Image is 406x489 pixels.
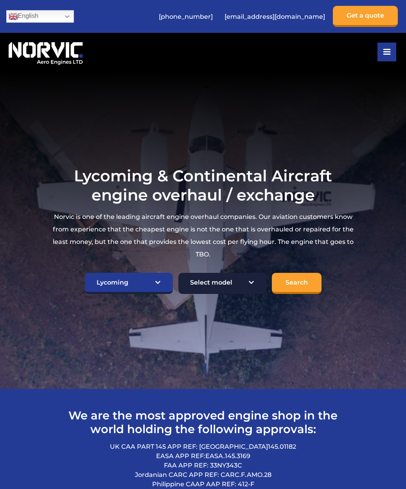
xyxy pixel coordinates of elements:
[205,452,250,460] span: EASA.145.3169
[6,39,85,65] img: Norvic Aero Engines logo
[9,12,18,21] img: en
[155,7,217,26] a: [PHONE_NUMBER]
[45,211,361,261] p: Norvic is one of the leading aircraft engine overhaul companies. Our aviation customers know from...
[45,166,361,204] h1: Lycoming & Continental Aircraft engine overhaul / exchange
[333,6,398,27] a: Get a quote
[6,10,74,23] a: English
[221,7,329,26] a: [EMAIL_ADDRESS][DOMAIN_NAME]
[272,273,322,294] input: Search
[53,408,354,436] h2: We are the most approved engine shop in the world holding the following approvals:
